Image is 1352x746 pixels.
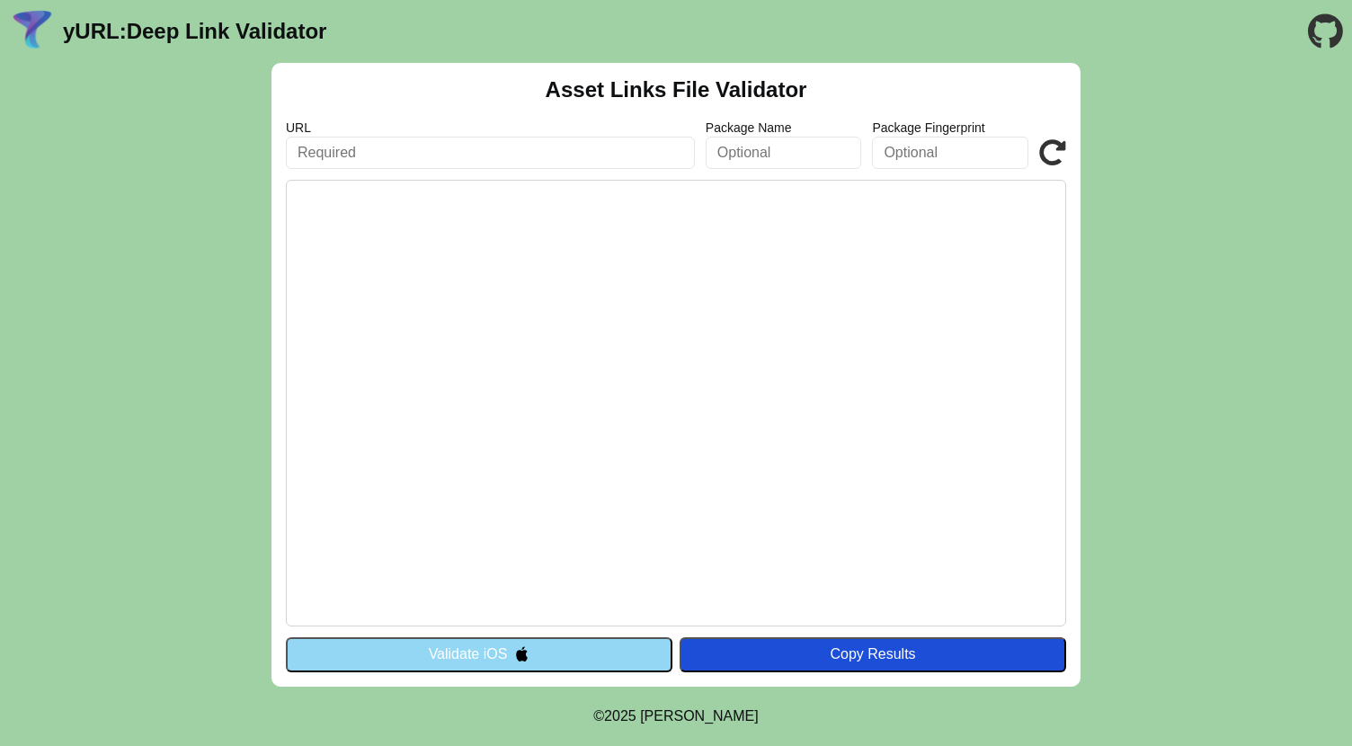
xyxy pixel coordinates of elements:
[63,19,326,44] a: yURL:Deep Link Validator
[640,708,759,724] a: Michael Ibragimchayev's Personal Site
[680,637,1066,671] button: Copy Results
[706,137,862,169] input: Optional
[872,137,1028,169] input: Optional
[286,120,695,135] label: URL
[286,137,695,169] input: Required
[286,637,672,671] button: Validate iOS
[546,77,807,102] h2: Asset Links File Validator
[593,687,758,746] footer: ©
[514,646,529,662] img: appleIcon.svg
[706,120,862,135] label: Package Name
[872,120,1028,135] label: Package Fingerprint
[689,646,1057,662] div: Copy Results
[604,708,636,724] span: 2025
[9,8,56,55] img: yURL Logo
